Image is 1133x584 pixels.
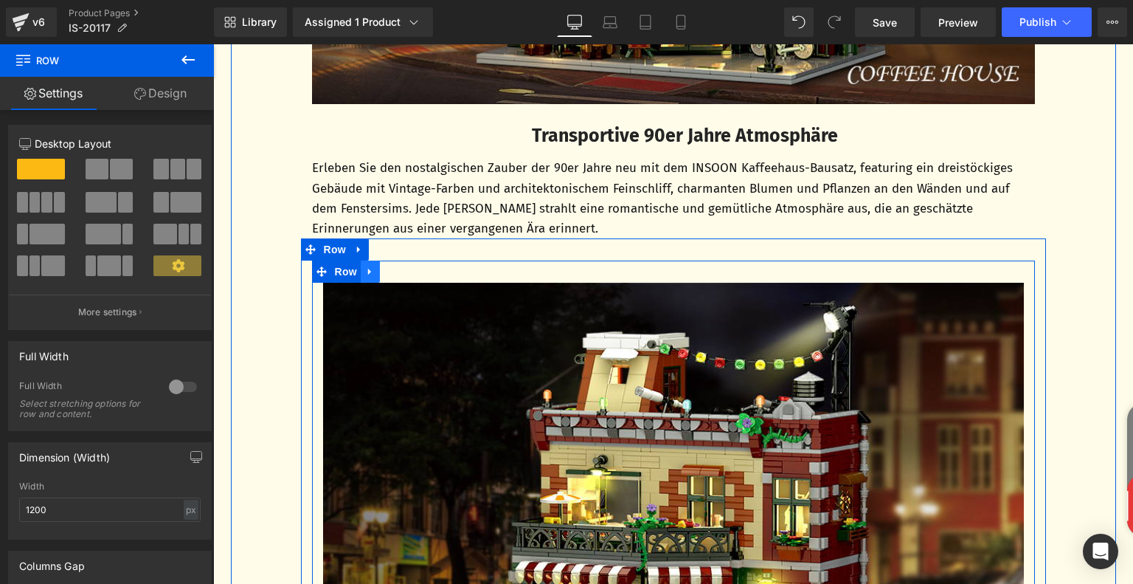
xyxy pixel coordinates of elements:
a: Design [107,77,214,110]
span: Row [118,216,148,238]
a: v6 [6,7,57,37]
button: Undo [784,7,814,37]
button: Redo [820,7,849,37]
a: Product Pages [69,7,214,19]
button: More [1098,7,1127,37]
a: Mobile [663,7,699,37]
div: px [184,500,198,520]
div: Width [19,481,201,492]
span: Save [873,15,897,30]
span: Preview [938,15,978,30]
p: Erleben Sie den nostalgischen Zauber der 90er Jahre neu mit dem INSOON Kaffeehaus-Bausatz, featur... [99,114,822,194]
a: Expand / Collapse [148,216,167,238]
button: Publish [1002,7,1092,37]
span: IS-20117 [69,22,111,34]
div: Dimension (Width) [19,443,110,464]
div: Select stretching options for row and content. [19,399,152,419]
a: Preview [921,7,996,37]
p: Desktop Layout [19,136,201,151]
div: v6 [30,13,48,32]
div: Full Width [19,342,69,363]
span: Publish [1019,16,1056,28]
a: New Library [214,7,287,37]
p: More settings [78,306,137,319]
div: Open Intercom Messenger [1083,534,1118,569]
div: Columns Gap [19,552,85,572]
a: Laptop [592,7,628,37]
div: Assigned 1 Product [305,15,421,30]
input: auto [19,498,201,522]
button: More settings [9,295,211,329]
div: Full Width [19,380,154,396]
span: Row [15,44,162,77]
a: Expand / Collapse [136,194,156,216]
span: Row [107,194,136,216]
b: Transportive 90er Jahre Atmosphäre [319,80,625,103]
span: Library [242,16,277,29]
a: Desktop [557,7,592,37]
a: Tablet [628,7,663,37]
